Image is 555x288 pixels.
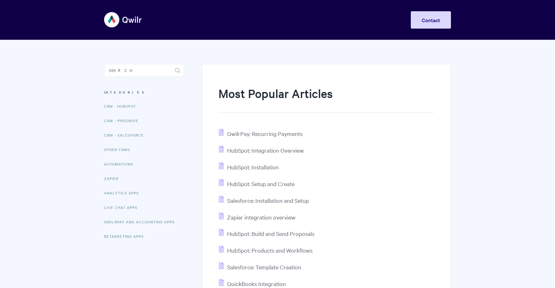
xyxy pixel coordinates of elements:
[104,172,123,185] a: Zapier
[104,86,184,98] h3: Categories
[104,8,142,32] img: Qwilr Help Center
[104,230,149,243] a: Retargeting Apps
[104,201,142,214] a: Live Chat Apps
[219,230,314,237] a: HubSpot: Build and Send Proposals
[104,64,184,77] input: Search
[104,114,143,127] a: CRM - Pipedrive
[227,230,314,237] span: HubSpot: Build and Send Proposals
[227,280,286,287] span: QuickBooks Integration
[227,213,295,221] span: Zapier integration overview
[218,85,435,113] h1: Most Popular Articles
[104,143,135,156] a: Other CRMs
[227,263,301,271] span: Salesforce: Template Creation
[227,180,295,187] span: HubSpot: Setup and Create
[104,186,144,199] a: Analytics Apps
[104,129,148,141] a: CRM - Salesforce
[227,197,309,204] span: Salesforce: Installation and Setup
[104,100,141,113] a: CRM - HubSpot
[219,163,279,171] a: HubSpot: Installation
[219,263,301,271] a: Salesforce: Template Creation
[227,163,279,171] span: HubSpot: Installation
[219,130,303,137] a: QwilrPay: Recurring Payments
[227,147,304,154] span: HubSpot: Integration Overview
[219,147,304,154] a: HubSpot: Integration Overview
[227,130,303,137] span: QwilrPay: Recurring Payments
[219,280,286,287] a: QuickBooks Integration
[104,157,138,170] a: Automations
[411,11,451,29] a: Contact
[227,247,313,254] span: HubSpot: Products and Workflows
[219,247,313,254] a: HubSpot: Products and Workflows
[219,213,295,221] a: Zapier integration overview
[219,197,309,204] a: Salesforce: Installation and Setup
[104,215,180,228] a: QwilrPay and Accounting Apps
[219,180,295,187] a: HubSpot: Setup and Create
